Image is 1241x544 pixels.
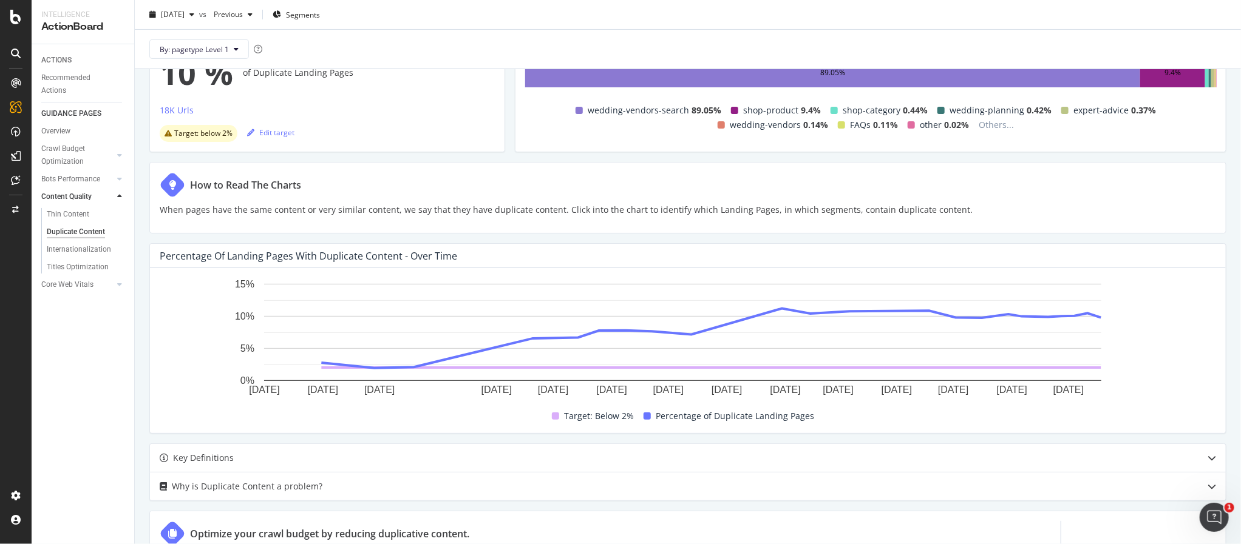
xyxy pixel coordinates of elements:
span: Target: below 2% [174,130,233,137]
span: wedding-vendors-search [588,103,689,118]
span: Segments [286,9,320,19]
text: [DATE] [538,385,568,395]
span: 0.44% [903,103,928,118]
text: [DATE] [653,385,684,395]
span: shop-category [843,103,900,118]
iframe: Intercom live chat [1200,503,1229,532]
div: Core Web Vitals [41,278,93,291]
a: Content Quality [41,190,114,203]
div: Content Quality [41,190,92,203]
text: [DATE] [1053,385,1084,395]
text: 15% [235,279,254,289]
div: Edit target [247,127,294,138]
span: Percentage of Duplicate Landing Pages [656,409,814,423]
span: 0.14% [803,118,828,132]
span: Others... [974,118,1019,132]
div: Key Definitions [173,451,234,465]
button: 18K Urls [160,103,194,123]
div: How to Read The Charts [190,178,301,192]
text: [DATE] [308,385,338,395]
span: wedding-planning [950,103,1024,118]
text: [DATE] [823,385,853,395]
span: 0.02% [944,118,969,132]
a: Bots Performance [41,173,114,186]
div: Why is Duplicate Content a problem? [172,479,322,494]
text: [DATE] [938,385,968,395]
button: Segments [268,5,325,24]
svg: A chart. [160,278,1206,399]
div: 18K Urls [160,104,194,116]
div: Optimize your crawl budget by reducing duplicative content. [190,526,469,541]
div: 9.4% [1164,65,1181,80]
a: ACTIONS [41,54,126,67]
span: other [920,118,942,132]
span: 2025 Jul. 25th [161,9,185,19]
a: Duplicate Content [47,226,126,238]
span: 10 % [160,49,233,97]
text: [DATE] [882,385,912,395]
a: Recommended Actions [41,72,126,97]
div: 89.05% [820,65,845,80]
div: ActionBoard [41,20,124,34]
div: Crawl Budget Optimization [41,143,105,168]
span: 1 [1225,503,1234,512]
button: Previous [209,5,257,24]
span: 9.4% [801,103,821,118]
div: Duplicate Content [47,226,105,238]
span: shop-product [743,103,798,118]
text: [DATE] [481,385,512,395]
text: [DATE] [997,385,1027,395]
div: ACTIONS [41,54,72,67]
text: [DATE] [770,385,800,395]
span: vs [199,9,209,19]
div: Overview [41,125,70,138]
text: 0% [240,375,254,386]
div: Intelligence [41,10,124,20]
span: Target: Below 2% [564,409,634,423]
span: wedding-vendors [730,118,801,132]
span: expert-advice [1073,103,1129,118]
span: Previous [209,9,243,19]
text: 5% [240,343,254,354]
div: GUIDANCE PAGES [41,107,101,120]
a: Internationalization [47,243,126,256]
div: Thin Content [47,208,89,221]
div: Bots Performance [41,173,100,186]
span: 0.42% [1027,103,1052,118]
div: warning label [160,125,237,142]
div: Recommended Actions [41,72,114,97]
p: When pages have the same content or very similar content, we say that they have duplicate content... [160,203,973,217]
a: Core Web Vitals [41,278,114,291]
div: of Duplicate Landing Pages [160,49,495,97]
div: Percentage of Landing Pages with Duplicate Content - Over Time [160,250,457,262]
a: Thin Content [47,208,126,221]
span: By: pagetype Level 1 [160,44,229,54]
button: Edit target [247,123,294,142]
text: [DATE] [712,385,742,395]
div: Internationalization [47,243,111,256]
div: Titles Optimization [47,261,109,274]
text: [DATE] [364,385,395,395]
a: Crawl Budget Optimization [41,143,114,168]
a: Overview [41,125,126,138]
span: 0.11% [873,118,898,132]
button: By: pagetype Level 1 [149,39,249,59]
span: FAQs [850,118,871,132]
span: 0.37% [1131,103,1156,118]
text: [DATE] [596,385,627,395]
a: Titles Optimization [47,261,126,274]
span: 89.05% [692,103,721,118]
button: [DATE] [144,5,199,24]
text: 10% [235,311,254,321]
text: [DATE] [249,385,279,395]
a: GUIDANCE PAGES [41,107,126,120]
